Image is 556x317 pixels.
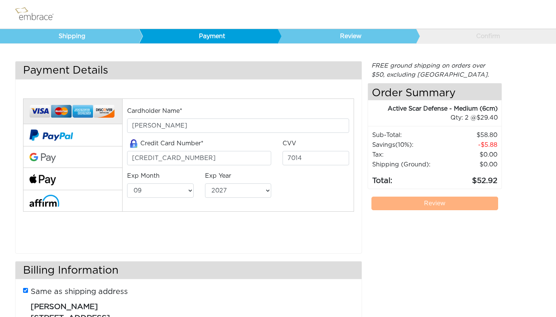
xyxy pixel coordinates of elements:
span: 29.40 [477,115,498,121]
td: Total: [372,169,441,187]
span: (10%) [395,142,412,148]
td: Shipping (Ground): [372,160,441,169]
label: Exp Month [127,171,160,180]
h4: Order Summary [368,83,502,100]
label: CVV [283,139,296,148]
img: paypal-v2.png [30,124,73,146]
img: Google-Pay-Logo.svg [30,153,56,163]
div: Active Scar Defense - Medium (6cm) [368,104,498,113]
td: Sub-Total: [372,130,441,140]
a: Review [371,197,498,210]
label: Cardholder Name* [127,106,182,115]
a: Confirm [416,29,555,43]
td: 58.80 [441,130,498,140]
img: fullApplePay.png [30,174,56,185]
h3: Payment Details [16,62,362,79]
td: Tax: [372,150,441,160]
div: FREE ground shipping on orders over $50, excluding [GEOGRAPHIC_DATA]. [368,61,502,79]
td: 0.00 [441,150,498,160]
img: logo.png [13,5,62,24]
label: Same as shipping address [31,286,128,297]
img: credit-cards.png [30,103,115,120]
label: Exp Year [205,171,231,180]
td: $0.00 [441,160,498,169]
img: affirm-logo.svg [30,195,59,206]
td: 5.88 [441,140,498,150]
label: Credit Card Number* [127,139,203,148]
div: 2 @ [377,113,498,122]
img: amazon-lock.png [127,139,140,148]
a: Payment [139,29,278,43]
td: 52.92 [441,169,498,187]
td: Savings : [372,140,441,150]
a: Review [277,29,416,43]
h3: Billing Information [16,262,362,279]
span: [PERSON_NAME] [31,303,98,311]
